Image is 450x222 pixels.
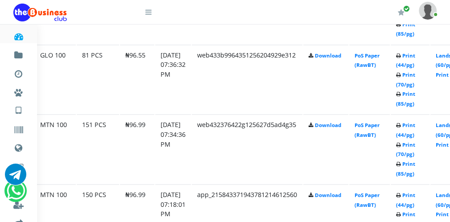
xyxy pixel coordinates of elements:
[7,187,25,201] a: Chat for support
[355,192,380,208] a: PoS Paper (RawBT)
[396,192,415,208] a: Print (44/pg)
[13,80,24,102] a: Miscellaneous Payments
[13,43,24,64] a: Fund wallet
[403,5,410,12] span: Renew/Upgrade Subscription
[355,52,380,69] a: PoS Paper (RawBT)
[315,122,341,128] a: Download
[355,122,380,138] a: PoS Paper (RawBT)
[155,114,191,183] td: [DATE] 07:34:36 PM
[77,114,119,183] td: 151 PCS
[77,45,119,114] td: 81 PCS
[315,52,341,59] a: Download
[155,45,191,114] td: [DATE] 07:36:32 PM
[34,111,108,126] a: International VTU
[396,71,415,88] a: Print (70/pg)
[396,122,415,138] a: Print (44/pg)
[120,45,154,114] td: ₦96.55
[34,98,108,113] a: Nigerian VTU
[35,114,76,183] td: MTN 100
[396,141,415,158] a: Print (70/pg)
[13,136,24,158] a: Data
[398,9,405,16] i: Renew/Upgrade Subscription
[396,160,415,177] a: Print (85/pg)
[13,155,24,177] a: Cable TV, Electricity
[419,2,437,19] img: User
[396,90,415,107] a: Print (85/pg)
[13,98,24,120] a: VTU
[120,114,154,183] td: ₦96.99
[35,45,76,114] td: GLO 100
[13,24,24,45] a: Dashboard
[315,192,341,198] a: Download
[192,114,302,183] td: web432376422g125627d5ad4g35
[13,118,24,139] a: Vouchers
[396,52,415,69] a: Print (44/pg)
[13,62,24,83] a: Transactions
[192,45,302,114] td: web433b9964351256204929e312
[13,193,24,214] a: Register a Referral
[13,4,67,21] img: Logo
[5,170,26,185] a: Chat for support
